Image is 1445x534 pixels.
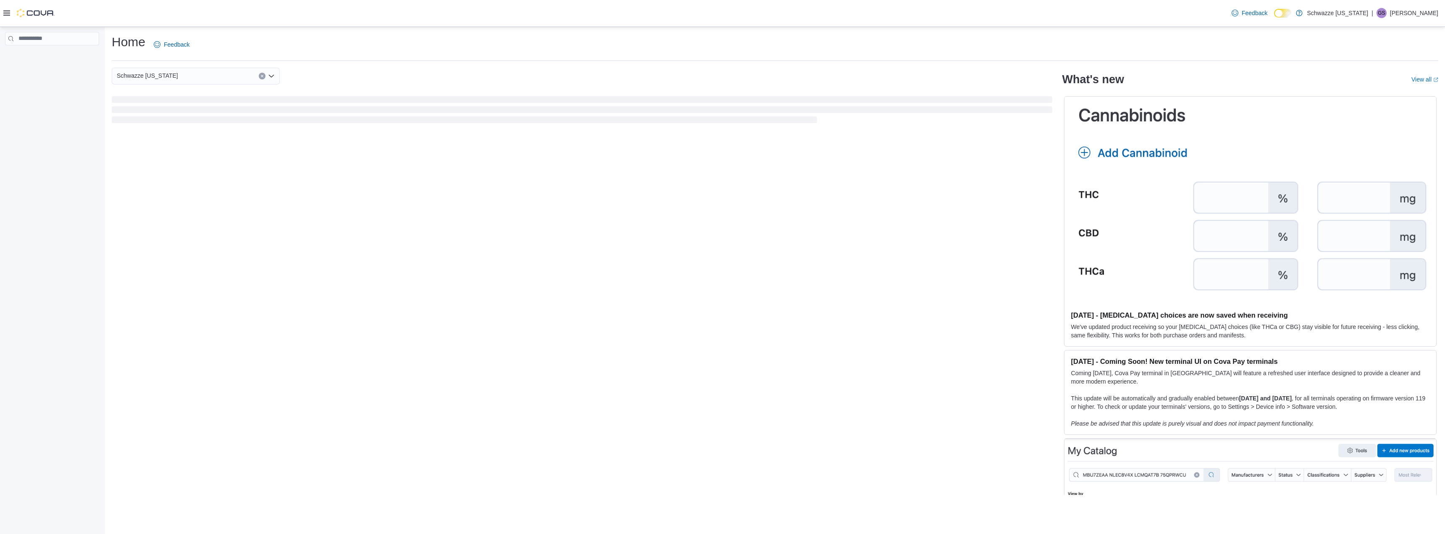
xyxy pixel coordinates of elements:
img: Cova [17,9,55,17]
svg: External link [1433,77,1438,82]
p: We've updated product receiving so your [MEDICAL_DATA] choices (like THCa or CBG) stay visible fo... [1071,323,1429,339]
h2: What's new [1062,73,1124,86]
p: This update will be automatically and gradually enabled between , for all terminals operating on ... [1071,394,1429,411]
strong: [DATE] and [DATE] [1239,395,1292,402]
a: Feedback [150,36,193,53]
button: Clear input [259,73,265,79]
span: GS [1378,8,1385,18]
nav: Complex example [5,47,99,67]
span: Feedback [1242,9,1267,17]
p: Schwazze [US_STATE] [1307,8,1368,18]
h3: [DATE] - Coming Soon! New terminal UI on Cova Pay terminals [1071,357,1429,366]
span: Feedback [164,40,189,49]
p: [PERSON_NAME] [1390,8,1438,18]
p: | [1371,8,1373,18]
span: Loading [112,98,1052,125]
a: Feedback [1228,5,1271,21]
button: Open list of options [268,73,275,79]
h3: [DATE] - [MEDICAL_DATA] choices are now saved when receiving [1071,311,1429,319]
em: Please be advised that this update is purely visual and does not impact payment functionality. [1071,420,1314,427]
input: Dark Mode [1274,9,1292,18]
div: Gulzar Sayall [1377,8,1387,18]
span: Schwazze [US_STATE] [117,71,178,81]
p: Coming [DATE], Cova Pay terminal in [GEOGRAPHIC_DATA] will feature a refreshed user interface des... [1071,369,1429,386]
a: View allExternal link [1411,76,1438,83]
h1: Home [112,34,145,50]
